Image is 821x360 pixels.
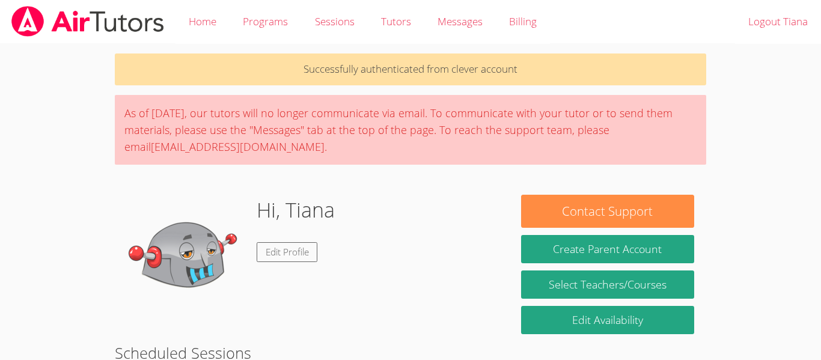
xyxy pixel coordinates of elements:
[521,270,694,299] a: Select Teachers/Courses
[127,195,247,315] img: default.png
[521,306,694,334] a: Edit Availability
[521,235,694,263] button: Create Parent Account
[521,195,694,228] button: Contact Support
[10,6,165,37] img: airtutors_banner-c4298cdbf04f3fff15de1276eac7730deb9818008684d7c2e4769d2f7ddbe033.png
[257,242,318,262] a: Edit Profile
[115,53,706,85] p: Successfully authenticated from clever account
[438,14,483,28] span: Messages
[257,195,335,225] h1: Hi, Tiana
[115,95,706,165] div: As of [DATE], our tutors will no longer communicate via email. To communicate with your tutor or ...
